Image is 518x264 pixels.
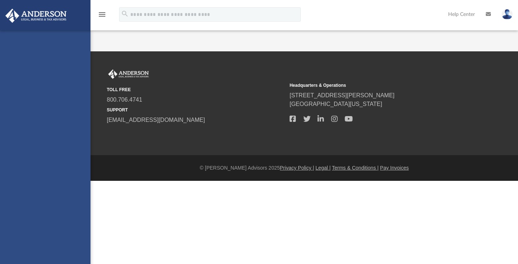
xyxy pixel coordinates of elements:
a: [EMAIL_ADDRESS][DOMAIN_NAME] [107,117,205,123]
img: User Pic [502,9,513,20]
small: SUPPORT [107,107,285,113]
a: Legal | [316,165,331,171]
a: [STREET_ADDRESS][PERSON_NAME] [290,92,395,98]
i: menu [98,10,106,19]
a: menu [98,14,106,19]
img: Anderson Advisors Platinum Portal [3,9,69,23]
a: Terms & Conditions | [332,165,379,171]
a: Pay Invoices [380,165,409,171]
small: TOLL FREE [107,86,285,93]
i: search [121,10,129,18]
a: [GEOGRAPHIC_DATA][US_STATE] [290,101,382,107]
a: Privacy Policy | [280,165,314,171]
a: 800.706.4741 [107,97,142,103]
small: Headquarters & Operations [290,82,467,89]
img: Anderson Advisors Platinum Portal [107,69,150,79]
div: © [PERSON_NAME] Advisors 2025 [90,164,518,172]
